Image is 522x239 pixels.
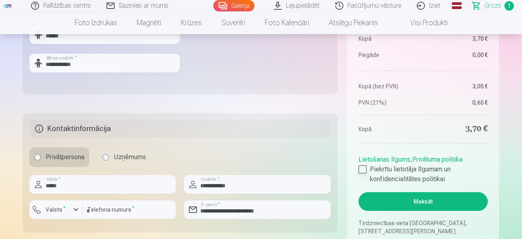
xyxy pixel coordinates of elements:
a: Lietošanas līgums [358,156,410,163]
a: Magnēti [127,11,171,34]
button: Maksāt [358,192,488,211]
dt: Piegāde [358,51,419,59]
label: Uzņēmums [97,147,151,167]
h5: Kontaktinformācija [29,120,331,138]
dd: 0,65 € [427,99,488,107]
button: Valsts* [29,200,82,219]
a: Privātuma politika [412,156,462,163]
label: Piekrītu lietotāja līgumam un konfidencialitātes politikai [358,164,488,184]
p: Tirdzniecības vieta [GEOGRAPHIC_DATA], [STREET_ADDRESS][PERSON_NAME] [358,219,488,235]
dd: 3,05 € [427,82,488,90]
dt: Kopā [358,123,419,135]
label: Valsts [42,206,69,214]
dt: Kopā [358,35,419,43]
dd: 0,00 € [427,51,488,59]
img: /fa3 [3,3,12,8]
a: Suvenīri [212,11,255,34]
a: Atslēgu piekariņi [319,11,387,34]
a: Foto kalendāri [255,11,319,34]
input: Privātpersona [34,154,41,160]
label: Privātpersona [29,147,89,167]
dt: Kopā (bez PVN) [358,82,419,90]
dd: 3,70 € [427,123,488,135]
dd: 3,70 € [427,35,488,43]
div: , [358,151,488,184]
dt: PVN (21%) [358,99,419,107]
span: 1 [504,1,514,11]
a: Krūzes [171,11,212,34]
a: Foto izdrukas [65,11,127,34]
input: Uzņēmums [102,154,109,160]
a: Visi produkti [387,11,458,34]
span: Grozs [484,1,501,11]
